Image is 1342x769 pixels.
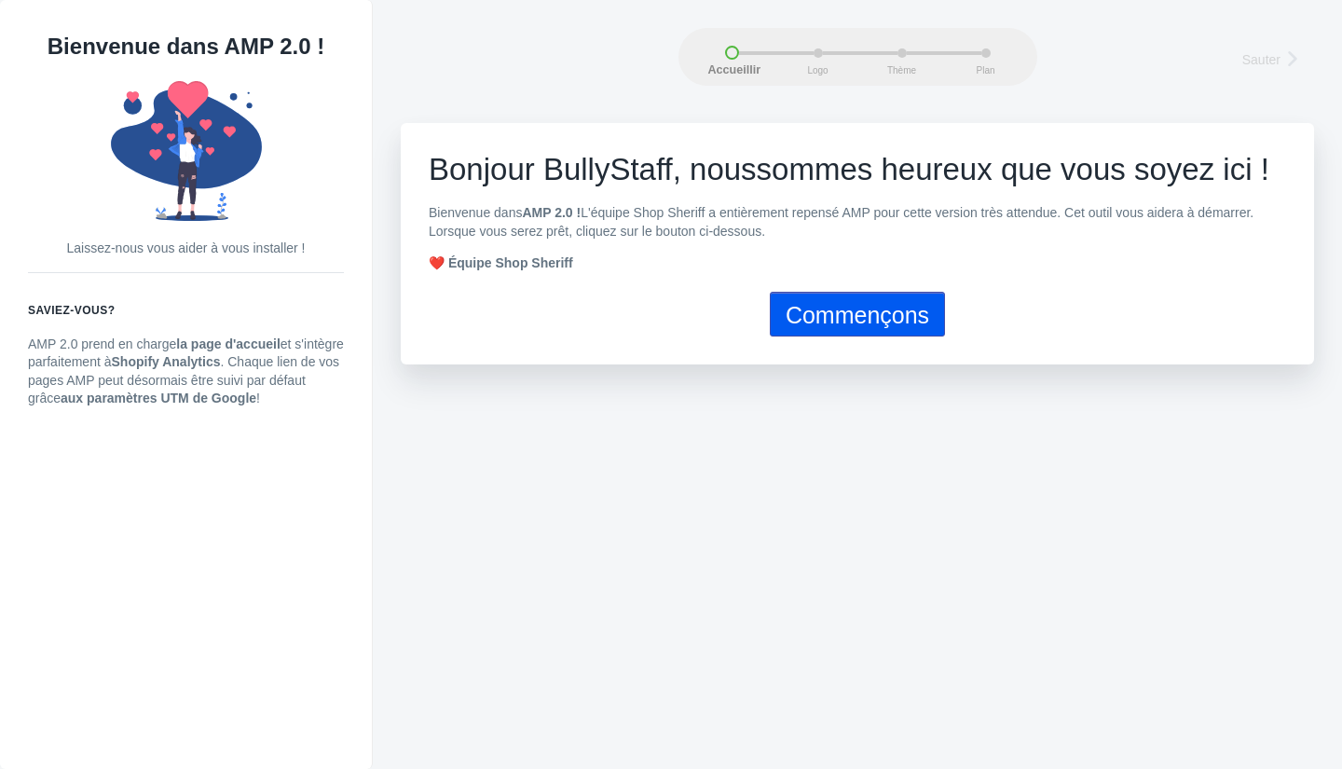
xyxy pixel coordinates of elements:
font: Commençons [786,302,929,328]
font: Accueillir [708,63,761,76]
font: AMP 2.0 prend en charge [28,336,176,351]
font: Thème [887,65,916,76]
font: Bonjour BullyStaff, nous [429,152,757,186]
font: Shopify Analytics [112,354,221,369]
font: Bienvenue dans [429,205,522,220]
font: et s'intègre parfaitement à [28,336,344,370]
font: Bienvenue dans AMP 2.0 ! [48,34,324,59]
font: Sauter [1242,52,1280,67]
a: Sauter [1242,46,1309,72]
font: ❤️ Équipe Shop Sheriff [429,255,573,270]
font: aux paramètres UTM de Google [61,391,256,405]
font: L'équipe Shop Sheriff a entièrement repensé AMP pour cette version très attendue. Cet outil vous ... [429,205,1253,239]
font: la page d'accueil [176,336,281,351]
font: sommes heureux que vous soyez ici ! [757,152,1269,186]
font: Saviez-vous? [28,304,116,317]
font: Laissez-nous vous aider à vous installer ! [66,240,305,255]
font: Logo [807,65,828,76]
button: Commençons [770,292,945,336]
font: ! [256,391,260,405]
font: . Chaque lien de vos pages AMP peut désormais être suivi par défaut grâce [28,354,339,405]
font: AMP 2.0 ! [522,205,581,220]
font: Plan [976,65,994,76]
